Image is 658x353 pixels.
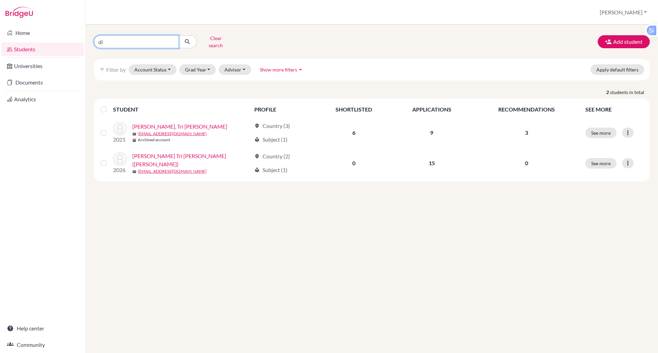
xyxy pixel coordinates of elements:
span: mail [132,170,136,174]
i: filter_list [99,67,105,72]
span: location_on [254,154,260,159]
i: arrow_drop_up [297,66,304,73]
span: local_library [254,137,260,142]
p: 2021 [113,135,127,144]
a: [EMAIL_ADDRESS][DOMAIN_NAME] [138,168,207,174]
button: Add student [598,35,650,48]
th: SEE MORE [581,101,647,118]
img: Diep, Tri Minh Triet [113,122,127,135]
th: APPLICATIONS [392,101,472,118]
button: Grad Year [179,64,216,75]
button: [PERSON_NAME] [597,6,650,19]
button: Advisor [219,64,251,75]
input: Find student by name... [94,35,179,48]
div: Country (3) [254,122,290,130]
a: [PERSON_NAME] Tri [PERSON_NAME] ([PERSON_NAME]) [132,152,251,168]
button: See more [585,128,617,138]
span: Show more filters [260,67,297,73]
a: Home [1,26,84,40]
span: Filter by [106,66,126,73]
a: Help center [1,322,84,335]
td: 6 [316,118,392,148]
a: Analytics [1,92,84,106]
th: STUDENT [113,101,250,118]
div: Subject (1) [254,135,288,144]
div: Country (2) [254,152,290,160]
b: Archived account [138,137,170,143]
span: mail [132,132,136,136]
a: Community [1,338,84,352]
span: local_library [254,167,260,173]
button: Apply default filters [590,64,644,75]
th: RECOMMENDATIONS [472,101,581,118]
button: Show more filtersarrow_drop_up [254,64,310,75]
strong: 2 [606,89,610,96]
span: location_on [254,123,260,129]
img: Bridge-U [5,7,33,18]
div: Subject (1) [254,166,288,174]
p: 0 [476,159,577,167]
a: [PERSON_NAME], Tri [PERSON_NAME] [132,122,227,131]
a: Documents [1,76,84,89]
a: [EMAIL_ADDRESS][DOMAIN_NAME] [138,131,207,137]
a: Universities [1,59,84,73]
button: Account Status [129,64,176,75]
img: Diep, Vuong Tri Nhan (Alex) [113,152,127,166]
p: 2026 [113,166,127,174]
a: Students [1,42,84,56]
button: Clear search [197,33,235,51]
p: 3 [476,129,577,137]
td: 9 [392,118,472,148]
th: SHORTLISTED [316,101,392,118]
td: 0 [316,148,392,179]
span: inventory_2 [132,138,136,142]
td: 15 [392,148,472,179]
span: students in total [610,89,650,96]
th: PROFILE [250,101,316,118]
button: See more [585,158,617,169]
